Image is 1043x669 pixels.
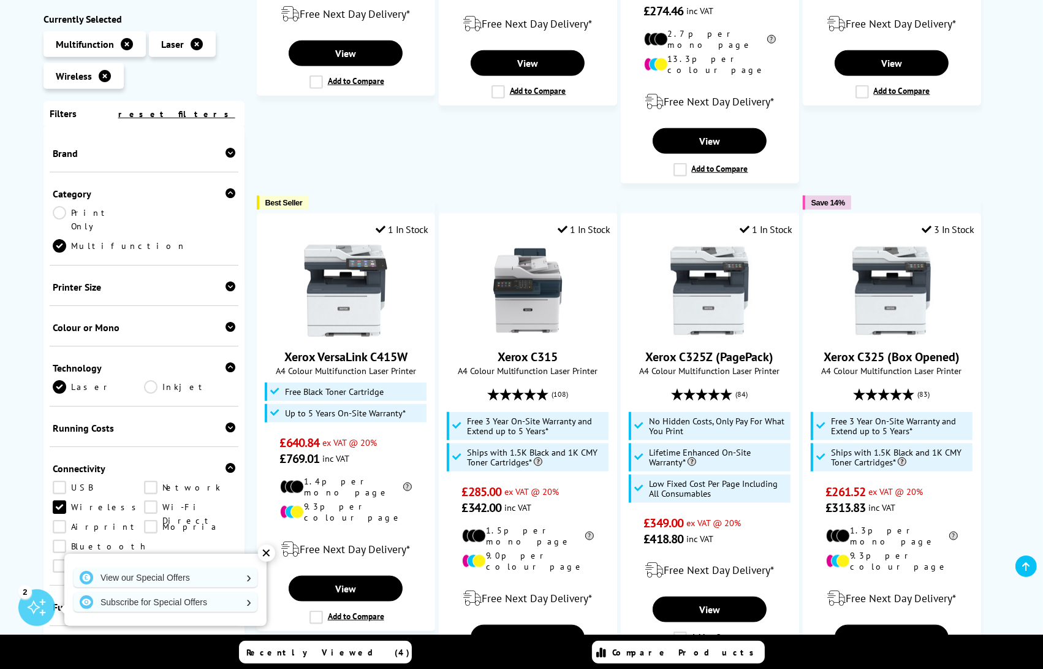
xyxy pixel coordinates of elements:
span: A4 Colour Multifunction Laser Printer [628,365,792,377]
div: ✕ [258,545,275,562]
label: Add to Compare [309,75,384,89]
span: Free 3 Year On-Site Warranty and Extend up to 5 Years* [831,416,969,436]
span: ex VAT @ 20% [322,437,377,448]
label: Add to Compare [491,85,566,99]
a: reset filters [118,108,235,119]
span: A4 Colour Multifunction Laser Printer [810,365,974,377]
label: Add to Compare [673,632,748,645]
span: Up to 5 Years On-Site Warranty* [285,408,406,418]
button: Save 14% [803,196,851,210]
div: modal_delivery [628,553,792,587]
span: inc VAT [868,502,895,513]
img: Xerox VersaLink C415W [300,245,392,337]
div: Colour or Mono [53,321,235,333]
div: modal_delivery [628,85,792,119]
a: Mopria [144,519,235,533]
a: Xerox C315 [498,349,558,365]
a: Xerox VersaLink C415W [300,327,392,339]
a: Xerox C325Z (PagePack) [646,349,774,365]
li: 1.3p per mono page [826,525,958,547]
a: View [289,576,403,602]
span: Compare Products [612,647,760,658]
img: Xerox C325Z (PagePack) [664,245,756,337]
span: £274.46 [644,3,684,19]
a: USB [53,480,144,494]
a: View [835,625,949,651]
a: Print Only [53,205,144,232]
a: Wireless [53,500,144,513]
span: £285.00 [462,484,502,500]
span: inc VAT [686,5,713,17]
a: View [289,40,403,66]
span: inc VAT [322,453,349,464]
a: Bluetooth [53,539,148,552]
a: Recently Viewed (4) [239,641,412,663]
a: Subscribe for Special Offers [74,592,257,612]
span: ex VAT @ 20% [686,517,741,529]
span: No Hidden Costs, Only Pay For What You Print [649,416,787,436]
span: inc VAT [686,533,713,545]
span: Multifunction [56,37,114,50]
span: ex VAT @ 20% [868,486,923,497]
label: Add to Compare [673,163,748,177]
a: View [471,50,585,76]
a: View [653,597,767,622]
span: Recently Viewed (4) [247,647,411,658]
span: £313.83 [826,500,866,516]
span: Ships with 1.5K Black and 1K CMY Toner Cartridges* [831,448,969,467]
span: Free Black Toner Cartridge [285,387,384,397]
span: Laser [161,37,184,50]
span: Save 14% [811,198,845,207]
span: (108) [552,383,568,406]
div: 1 In Stock [558,223,610,235]
span: £640.84 [280,435,320,451]
a: Airprint [53,519,144,533]
div: Running Costs [53,421,235,434]
span: inc VAT [504,502,531,513]
a: View [835,50,949,76]
li: 9.3p per colour page [826,550,958,572]
li: 13.3p per colour page [644,53,776,75]
span: £349.00 [644,515,684,531]
div: Currently Selected [44,12,245,25]
div: Technology [53,361,235,373]
a: Xerox C325Z (PagePack) [664,327,756,339]
span: £342.00 [462,500,502,516]
span: Low Fixed Cost Per Page Including All Consumables [649,479,787,499]
span: A4 Colour Multifunction Laser Printer [264,365,428,377]
div: 1 In Stock [376,223,428,235]
div: Connectivity [53,462,235,474]
a: Xerox C325 (Box Opened) [846,327,938,339]
a: Inkjet [144,380,235,393]
span: Best Seller [265,198,303,207]
li: 9.3p per colour page [280,501,412,523]
label: Add to Compare [309,611,384,624]
div: Category [53,187,235,199]
label: Add to Compare [855,85,930,99]
button: Best Seller [257,196,309,210]
span: Ships with 1.5K Black and 1K CMY Toner Cartridges* [467,448,605,467]
a: Xerox C315 [482,327,574,339]
a: Laser [53,380,144,393]
a: Xerox C325 (Box Opened) [824,349,960,365]
a: Xerox VersaLink C415W [284,349,408,365]
a: View [471,625,585,651]
div: Printer Size [53,280,235,292]
span: £261.52 [826,484,866,500]
span: Filters [50,107,77,119]
span: Lifetime Enhanced On-Site Warranty* [649,448,787,467]
div: Brand [53,147,235,159]
span: Free 3 Year On-Site Warranty and Extend up to 5 Years* [467,416,605,436]
li: 1.4p per mono page [280,476,412,498]
div: modal_delivery [446,7,610,41]
li: 2.7p per mono page [644,28,776,50]
span: (84) [736,383,748,406]
div: modal_delivery [810,7,974,41]
div: modal_delivery [264,532,428,567]
li: 9.0p per colour page [462,550,594,572]
li: 1.5p per mono page [462,525,594,547]
a: Compare Products [592,641,765,663]
a: NFC [53,559,144,572]
span: (83) [918,383,930,406]
span: ex VAT @ 20% [504,486,559,497]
